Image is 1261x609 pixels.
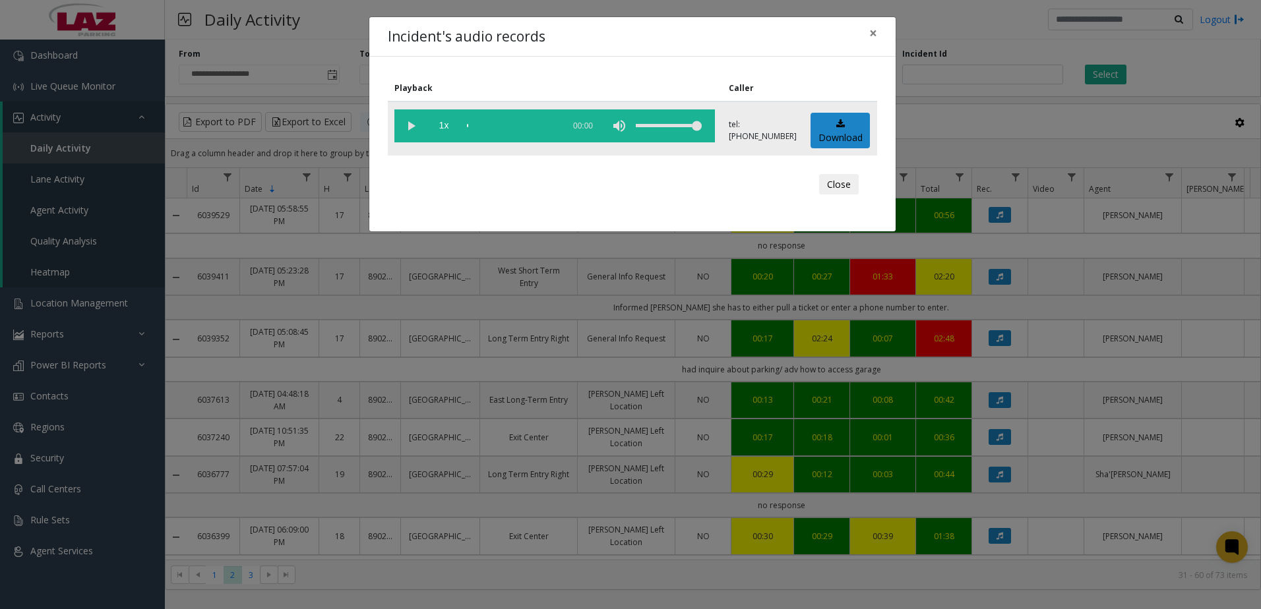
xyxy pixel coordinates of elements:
button: Close [860,17,886,49]
p: tel:[PHONE_NUMBER] [729,119,797,142]
span: × [869,24,877,42]
th: Playback [388,75,722,101]
div: volume level [636,109,702,142]
th: Caller [722,75,804,101]
span: playback speed button [427,109,460,142]
a: Download [811,113,870,149]
div: scrub bar [467,109,557,142]
button: Close [819,174,859,195]
h4: Incident's audio records [388,26,545,47]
